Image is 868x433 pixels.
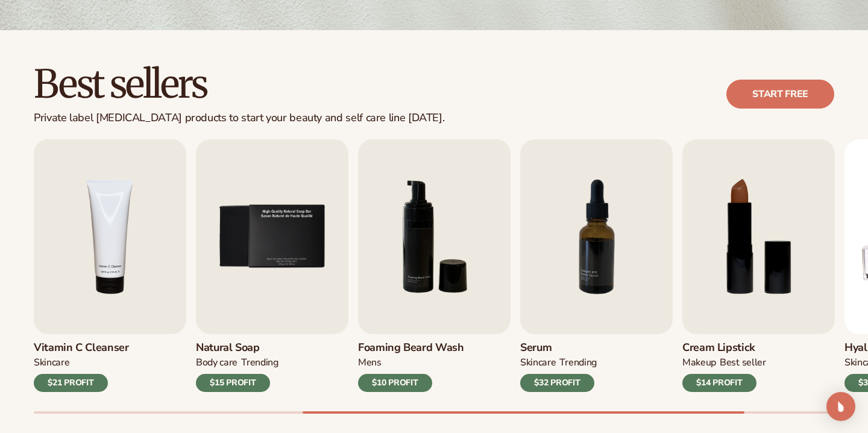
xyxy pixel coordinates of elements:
div: SKINCARE [520,356,556,369]
div: MAKEUP [682,356,716,369]
a: Start free [726,80,834,109]
div: mens [358,356,382,369]
a: 4 / 9 [34,139,186,392]
div: TRENDING [241,356,278,369]
div: Open Intercom Messenger [826,392,855,421]
div: $14 PROFIT [682,374,756,392]
h3: Vitamin C Cleanser [34,341,129,355]
h3: Serum [520,341,597,355]
div: TRENDING [559,356,596,369]
div: $10 PROFIT [358,374,432,392]
div: Skincare [34,356,69,369]
h2: Best sellers [34,64,444,104]
h3: Cream Lipstick [682,341,766,355]
a: 5 / 9 [196,139,348,392]
a: 7 / 9 [520,139,673,392]
div: Private label [MEDICAL_DATA] products to start your beauty and self care line [DATE]. [34,112,444,125]
div: BEST SELLER [720,356,766,369]
div: $21 PROFIT [34,374,108,392]
div: $32 PROFIT [520,374,594,392]
h3: Natural Soap [196,341,278,355]
a: 6 / 9 [358,139,511,392]
h3: Foaming beard wash [358,341,464,355]
div: BODY Care [196,356,237,369]
a: 8 / 9 [682,139,835,392]
div: $15 PROFIT [196,374,270,392]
